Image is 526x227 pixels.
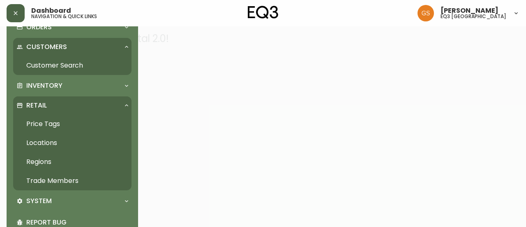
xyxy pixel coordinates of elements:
[13,56,131,75] a: Customer Search
[31,7,71,14] span: Dashboard
[13,96,131,115] div: Retail
[26,218,128,227] p: Report Bug
[13,152,131,171] a: Regions
[13,133,131,152] a: Locations
[13,18,131,36] div: Orders
[248,6,278,19] img: logo
[26,197,52,206] p: System
[31,14,97,19] h5: navigation & quick links
[13,115,131,133] a: Price Tags
[13,77,131,95] div: Inventory
[26,81,62,90] p: Inventory
[418,5,434,21] img: 6b403d9c54a9a0c30f681d41f5fc2571
[13,171,131,190] a: Trade Members
[26,101,47,110] p: Retail
[13,192,131,210] div: System
[26,23,52,32] p: Orders
[26,42,67,51] p: Customers
[441,7,498,14] span: [PERSON_NAME]
[13,38,131,56] div: Customers
[441,14,506,19] h5: eq3 [GEOGRAPHIC_DATA]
